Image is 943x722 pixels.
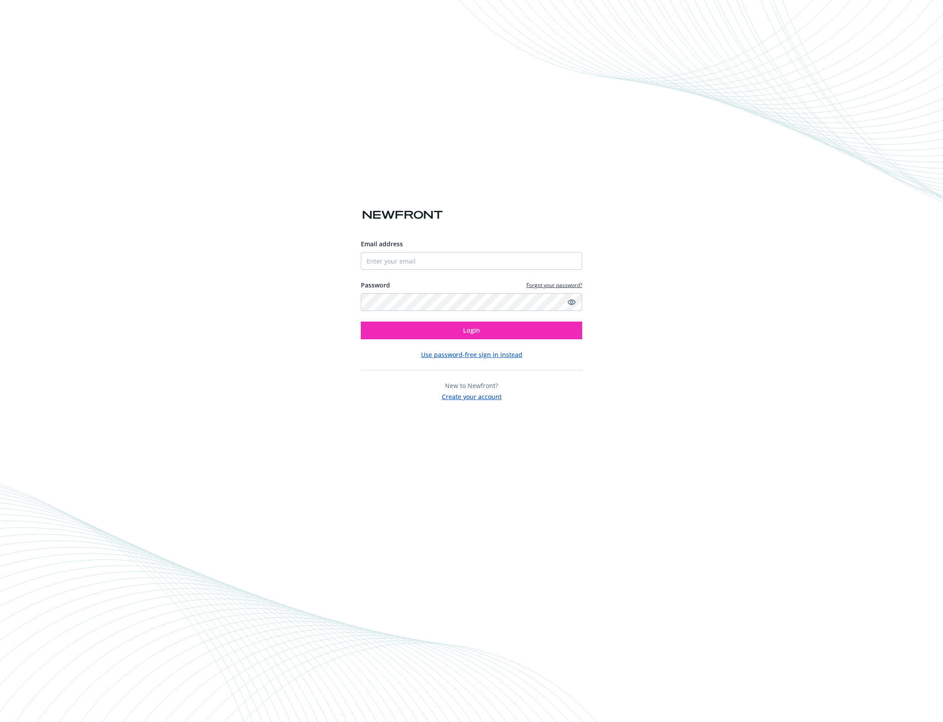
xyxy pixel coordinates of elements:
[442,390,502,401] button: Create your account
[463,326,480,334] span: Login
[361,207,444,223] img: Newfront logo
[361,252,582,270] input: Enter your email
[361,322,582,339] button: Login
[361,293,582,311] input: Enter your password
[361,280,390,290] label: Password
[526,281,582,289] a: Forgot your password?
[361,240,403,248] span: Email address
[566,297,577,307] a: Show password
[445,381,498,390] span: New to Newfront?
[421,350,522,359] button: Use password-free sign in instead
